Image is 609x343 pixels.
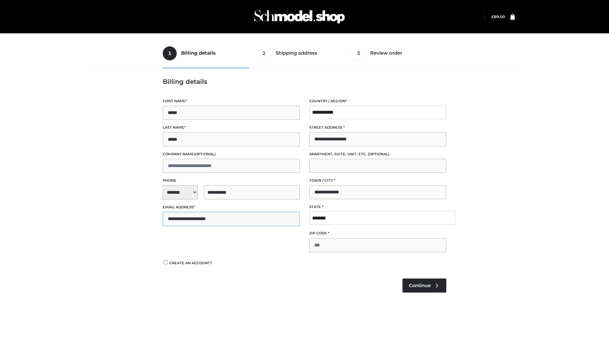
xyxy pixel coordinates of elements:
a: Continue [403,279,446,293]
h3: Billing details [163,78,446,85]
label: State [309,204,446,210]
span: £ [491,14,494,19]
label: Street address [309,124,446,131]
label: Email address [163,204,300,210]
label: First name [163,98,300,104]
a: £89.00 [491,14,505,19]
span: (optional) [368,152,390,156]
input: Create an account? [163,260,168,264]
label: Phone [163,178,300,184]
span: Create an account? [169,261,212,265]
bdi: 89.00 [491,14,505,19]
span: Continue [409,283,431,288]
label: Apartment, suite, unit, etc. [309,151,446,157]
label: ZIP Code [309,230,446,236]
label: Company name [163,151,300,157]
span: (optional) [194,152,216,156]
label: Last name [163,124,300,131]
label: Town / City [309,178,446,184]
label: Country / Region [309,98,446,104]
img: Schmodel Admin 964 [252,4,347,29]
